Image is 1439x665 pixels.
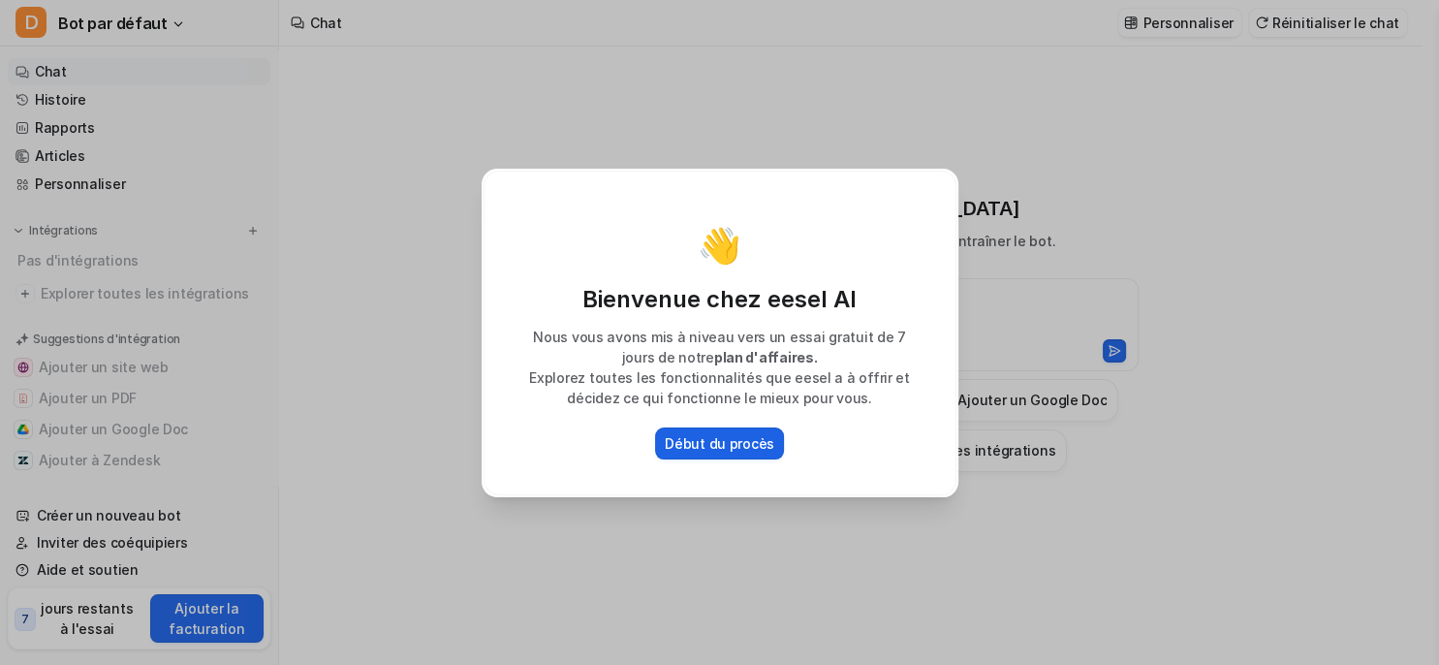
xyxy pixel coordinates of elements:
[698,226,741,265] p: 👋
[655,427,784,459] button: Début du procès
[504,367,936,408] p: Explorez toutes les fonctionnalités que eesel a à offrir et décidez ce qui fonctionne le mieux po...
[665,433,774,454] p: Début du procès
[504,284,936,315] p: Bienvenue chez eesel AI
[714,349,818,365] span: plan d'affaires.
[504,327,936,367] p: Nous vous avons mis à niveau vers un essai gratuit de 7 jours de notre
